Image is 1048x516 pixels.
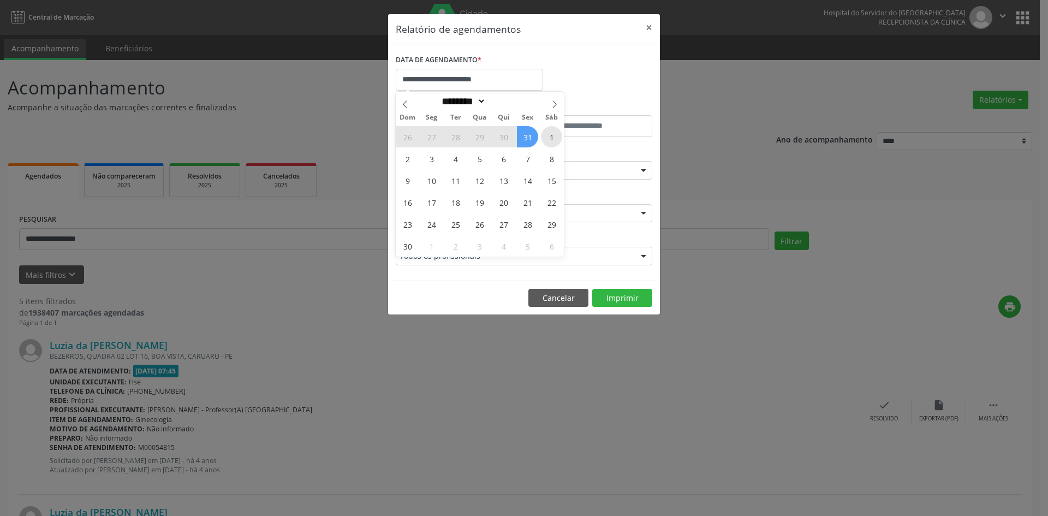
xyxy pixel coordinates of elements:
[444,114,468,121] span: Ter
[492,114,516,121] span: Qui
[541,235,562,257] span: Dezembro 6, 2025
[445,192,466,213] span: Novembro 18, 2025
[445,235,466,257] span: Dezembro 2, 2025
[469,235,490,257] span: Dezembro 3, 2025
[493,235,514,257] span: Dezembro 4, 2025
[517,213,538,235] span: Novembro 28, 2025
[493,213,514,235] span: Novembro 27, 2025
[397,170,418,191] span: Novembro 9, 2025
[445,148,466,169] span: Novembro 4, 2025
[469,170,490,191] span: Novembro 12, 2025
[541,170,562,191] span: Novembro 15, 2025
[493,126,514,147] span: Outubro 30, 2025
[396,114,420,121] span: Dom
[469,126,490,147] span: Outubro 29, 2025
[421,235,442,257] span: Dezembro 1, 2025
[397,213,418,235] span: Novembro 23, 2025
[493,148,514,169] span: Novembro 6, 2025
[445,126,466,147] span: Outubro 28, 2025
[516,114,540,121] span: Sex
[517,148,538,169] span: Novembro 7, 2025
[541,213,562,235] span: Novembro 29, 2025
[541,126,562,147] span: Novembro 1, 2025
[421,213,442,235] span: Novembro 24, 2025
[397,126,418,147] span: Outubro 26, 2025
[468,114,492,121] span: Qua
[421,170,442,191] span: Novembro 10, 2025
[517,235,538,257] span: Dezembro 5, 2025
[517,192,538,213] span: Novembro 21, 2025
[638,14,660,41] button: Close
[397,148,418,169] span: Novembro 2, 2025
[397,192,418,213] span: Novembro 16, 2025
[438,96,486,107] select: Month
[469,148,490,169] span: Novembro 5, 2025
[540,114,564,121] span: Sáb
[528,289,588,307] button: Cancelar
[469,192,490,213] span: Novembro 19, 2025
[445,170,466,191] span: Novembro 11, 2025
[396,52,481,69] label: DATA DE AGENDAMENTO
[486,96,522,107] input: Year
[445,213,466,235] span: Novembro 25, 2025
[517,170,538,191] span: Novembro 14, 2025
[397,235,418,257] span: Novembro 30, 2025
[517,126,538,147] span: Outubro 31, 2025
[493,170,514,191] span: Novembro 13, 2025
[396,22,521,36] h5: Relatório de agendamentos
[527,98,652,115] label: ATÉ
[421,192,442,213] span: Novembro 17, 2025
[493,192,514,213] span: Novembro 20, 2025
[469,213,490,235] span: Novembro 26, 2025
[421,126,442,147] span: Outubro 27, 2025
[592,289,652,307] button: Imprimir
[420,114,444,121] span: Seg
[541,192,562,213] span: Novembro 22, 2025
[421,148,442,169] span: Novembro 3, 2025
[541,148,562,169] span: Novembro 8, 2025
